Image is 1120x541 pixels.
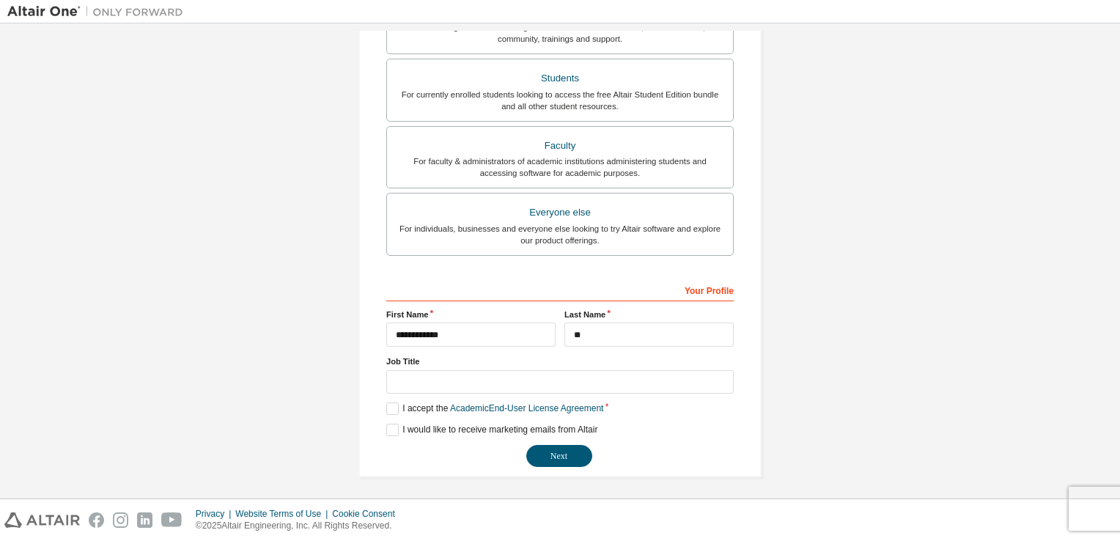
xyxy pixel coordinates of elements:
[396,202,724,223] div: Everyone else
[386,424,597,436] label: I would like to receive marketing emails from Altair
[235,508,332,520] div: Website Terms of Use
[7,4,191,19] img: Altair One
[386,356,734,367] label: Job Title
[564,309,734,320] label: Last Name
[396,21,724,45] div: For existing customers looking to access software downloads, HPC resources, community, trainings ...
[396,68,724,89] div: Students
[396,136,724,156] div: Faculty
[4,512,80,528] img: altair_logo.svg
[332,508,403,520] div: Cookie Consent
[386,402,603,415] label: I accept the
[161,512,183,528] img: youtube.svg
[89,512,104,528] img: facebook.svg
[386,278,734,301] div: Your Profile
[386,309,556,320] label: First Name
[137,512,152,528] img: linkedin.svg
[396,223,724,246] div: For individuals, businesses and everyone else looking to try Altair software and explore our prod...
[526,445,592,467] button: Next
[396,155,724,179] div: For faculty & administrators of academic institutions administering students and accessing softwa...
[450,403,603,413] a: Academic End-User License Agreement
[113,512,128,528] img: instagram.svg
[396,89,724,112] div: For currently enrolled students looking to access the free Altair Student Edition bundle and all ...
[196,508,235,520] div: Privacy
[196,520,404,532] p: © 2025 Altair Engineering, Inc. All Rights Reserved.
